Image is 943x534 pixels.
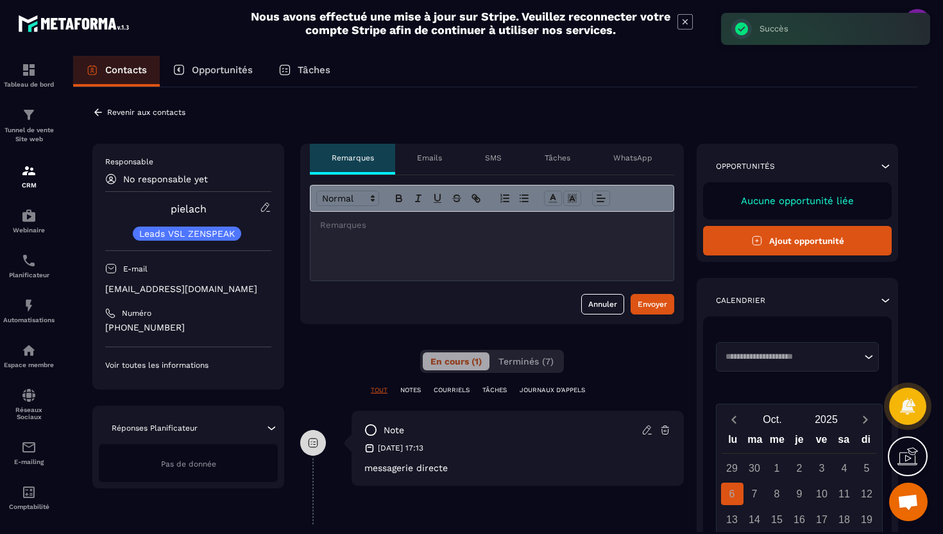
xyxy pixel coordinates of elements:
p: Planificateur [3,271,55,279]
p: Espace membre [3,361,55,368]
p: NOTES [400,386,421,395]
img: automations [21,208,37,223]
div: 29 [721,457,743,479]
p: Réseaux Sociaux [3,406,55,420]
p: E-mailing [3,458,55,465]
img: social-network [21,388,37,403]
a: formationformationTunnel de vente Site web [3,98,55,153]
span: Pas de donnée [161,460,216,469]
p: [EMAIL_ADDRESS][DOMAIN_NAME] [105,283,271,295]
div: 17 [811,508,833,531]
button: Ajout opportunité [703,226,892,255]
img: formation [21,107,37,123]
button: Next month [853,411,877,428]
div: Search for option [716,342,879,372]
div: 11 [833,483,856,505]
p: Opportunités [716,161,775,171]
div: 13 [721,508,743,531]
button: Previous month [722,411,745,428]
div: 3 [811,457,833,479]
p: Revenir aux contacts [107,108,185,117]
button: Envoyer [631,294,674,314]
a: automationsautomationsEspace membre [3,333,55,378]
span: Terminés (7) [498,356,554,366]
p: [PHONE_NUMBER] [105,322,271,334]
div: 18 [833,508,856,531]
img: scheduler [21,253,37,268]
p: E-mail [123,264,148,274]
p: note [384,424,404,436]
div: 2 [788,457,811,479]
p: Tableau de bord [3,81,55,88]
p: Comptabilité [3,503,55,510]
p: Voir toutes les informations [105,360,271,370]
span: En cours (1) [430,356,482,366]
div: je [788,431,811,453]
div: 1 [766,457,788,479]
p: Tunnel de vente Site web [3,126,55,144]
p: Emails [417,153,442,163]
button: Open months overlay [745,408,799,431]
p: JOURNAUX D'APPELS [520,386,585,395]
div: di [854,431,877,453]
div: lu [722,431,744,453]
div: 14 [743,508,766,531]
div: ma [744,431,767,453]
button: Terminés (7) [491,352,561,370]
a: Tâches [266,56,343,87]
a: formationformationCRM [3,153,55,198]
img: automations [21,298,37,313]
div: 9 [788,483,811,505]
div: 19 [856,508,878,531]
button: Open years overlay [799,408,853,431]
div: 4 [833,457,856,479]
p: messagerie directe [364,463,671,473]
div: 10 [811,483,833,505]
p: Leads VSL ZENSPEAK [139,229,235,238]
img: logo [18,12,133,35]
div: Envoyer [638,298,667,311]
p: CRM [3,182,55,189]
a: accountantaccountantComptabilité [3,475,55,520]
div: sa [833,431,855,453]
img: accountant [21,485,37,500]
div: 30 [743,457,766,479]
p: Webinaire [3,227,55,234]
div: ve [810,431,833,453]
img: formation [21,62,37,78]
p: Tâches [298,64,330,76]
div: 16 [788,508,811,531]
p: Responsable [105,157,271,167]
p: [DATE] 17:13 [378,443,423,453]
div: 6 [721,483,743,505]
a: social-networksocial-networkRéseaux Sociaux [3,378,55,430]
a: schedulerschedulerPlanificateur [3,243,55,288]
p: Calendrier [716,295,765,306]
div: 7 [743,483,766,505]
p: Remarques [332,153,374,163]
p: Tâches [545,153,570,163]
a: Contacts [73,56,160,87]
p: Opportunités [192,64,253,76]
div: 15 [766,508,788,531]
p: Automatisations [3,316,55,323]
button: En cours (1) [423,352,489,370]
a: automationsautomationsWebinaire [3,198,55,243]
p: TOUT [371,386,387,395]
div: 5 [856,457,878,479]
a: emailemailE-mailing [3,430,55,475]
div: me [766,431,788,453]
img: email [21,440,37,455]
p: WhatsApp [613,153,652,163]
a: automationsautomationsAutomatisations [3,288,55,333]
img: formation [21,163,37,178]
p: Numéro [122,308,151,318]
p: TÂCHES [482,386,507,395]
a: pielach [171,203,207,215]
p: Aucune opportunité liée [716,195,879,207]
h2: Nous avons effectué une mise à jour sur Stripe. Veuillez reconnecter votre compte Stripe afin de ... [250,10,671,37]
div: 12 [856,483,878,505]
img: automations [21,343,37,358]
p: COURRIELS [434,386,470,395]
div: 8 [766,483,788,505]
